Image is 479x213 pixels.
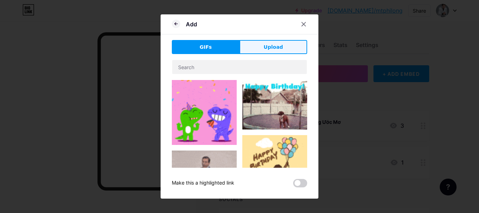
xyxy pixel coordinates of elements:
div: Add [186,20,197,28]
img: Gihpy [242,80,307,129]
span: GIFs [200,44,212,51]
button: GIFs [172,40,239,54]
img: Gihpy [242,135,307,200]
span: Upload [264,44,283,51]
img: Gihpy [172,151,237,205]
input: Search [172,60,307,74]
div: Make this a highlighted link [172,179,234,187]
img: Gihpy [172,80,237,145]
button: Upload [239,40,307,54]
